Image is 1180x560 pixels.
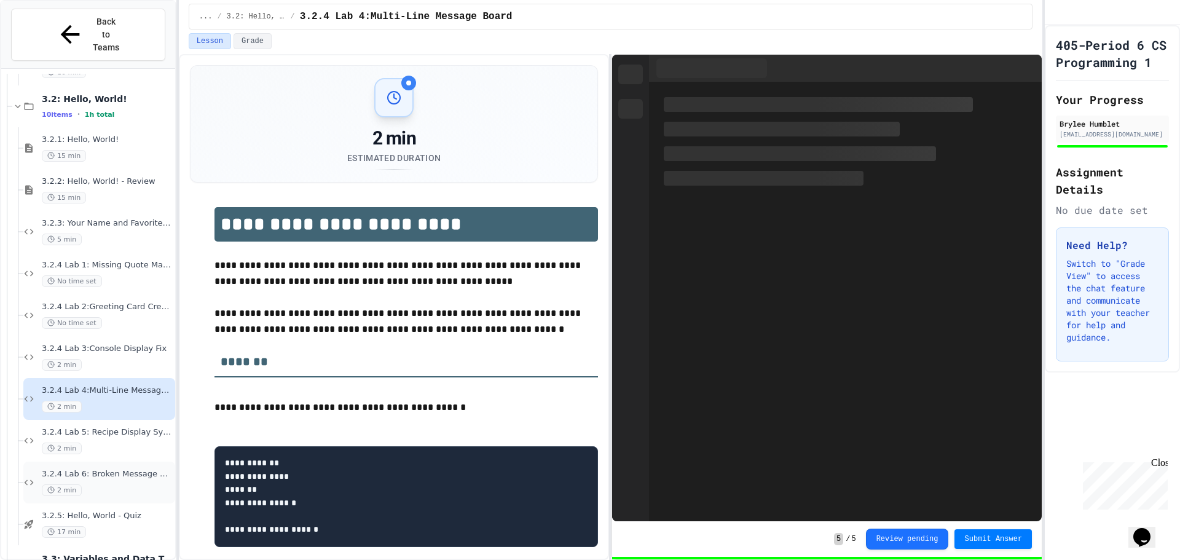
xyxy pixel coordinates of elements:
[1056,203,1169,218] div: No due date set
[1066,258,1158,344] p: Switch to "Grade View" to access the chat feature and communicate with your teacher for help and ...
[77,109,80,119] span: •
[42,359,82,371] span: 2 min
[42,150,86,162] span: 15 min
[199,12,213,22] span: ...
[5,5,85,78] div: Chat with us now!Close
[42,443,82,454] span: 2 min
[1078,457,1168,510] iframe: chat widget
[42,176,173,187] span: 3.2.2: Hello, World! - Review
[347,127,441,149] div: 2 min
[1060,118,1165,129] div: Brylee Humblet
[300,9,513,24] span: 3.2.4 Lab 4:Multi-Line Message Board
[1060,130,1165,139] div: [EMAIL_ADDRESS][DOMAIN_NAME]
[1056,36,1169,71] h1: 405-Period 6 CS Programming 1
[954,529,1032,549] button: Submit Answer
[846,534,850,544] span: /
[227,12,286,22] span: 3.2: Hello, World!
[42,484,82,496] span: 2 min
[42,401,82,412] span: 2 min
[42,218,173,229] span: 3.2.3: Your Name and Favorite Movie
[1056,91,1169,108] h2: Your Progress
[851,534,855,544] span: 5
[42,344,173,354] span: 3.2.4 Lab 3:Console Display Fix
[1128,511,1168,548] iframe: chat widget
[42,511,173,521] span: 3.2.5: Hello, World - Quiz
[42,260,173,270] span: 3.2.4 Lab 1: Missing Quote Marks
[834,533,843,545] span: 5
[42,302,173,312] span: 3.2.4 Lab 2:Greeting Card Creator
[964,534,1022,544] span: Submit Answer
[42,275,102,287] span: No time set
[92,15,120,54] span: Back to Teams
[42,526,86,538] span: 17 min
[42,93,173,105] span: 3.2: Hello, World!
[1056,164,1169,198] h2: Assignment Details
[42,469,173,479] span: 3.2.4 Lab 6: Broken Message System
[217,12,221,22] span: /
[42,135,173,145] span: 3.2.1: Hello, World!
[42,317,102,329] span: No time set
[11,9,165,61] button: Back to Teams
[1066,238,1158,253] h3: Need Help?
[42,427,173,438] span: 3.2.4 Lab 5: Recipe Display System
[42,234,82,245] span: 5 min
[347,152,441,164] div: Estimated Duration
[189,33,231,49] button: Lesson
[234,33,272,49] button: Grade
[291,12,295,22] span: /
[866,529,949,550] button: Review pending
[42,111,73,119] span: 10 items
[42,192,86,203] span: 15 min
[85,111,115,119] span: 1h total
[42,385,173,396] span: 3.2.4 Lab 4:Multi-Line Message Board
